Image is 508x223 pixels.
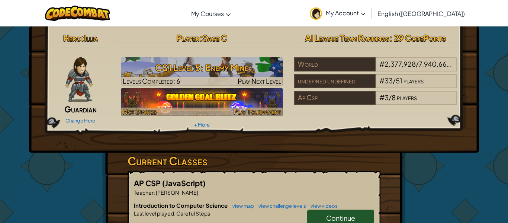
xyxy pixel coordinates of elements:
[238,77,281,85] span: Play Next Level
[176,210,210,217] span: Careful Steps
[294,64,457,73] a: World#2,377,928/7,940,669players
[403,76,424,85] span: players
[81,33,84,43] span: :
[305,33,389,43] span: AI League Team Rankings
[121,88,283,116] img: Golden Goal
[419,60,451,68] span: 7,940,669
[234,107,281,116] span: Play Tournament
[121,59,283,76] h3: CS1 Level 5: Enemy Mine
[385,76,393,85] span: 33
[306,1,369,25] a: My Account
[294,74,375,88] div: undefined undefined
[389,33,446,43] span: : 29 CodePoints
[416,60,419,68] span: /
[63,33,81,43] span: Hero
[294,81,457,90] a: undefined undefined#33/51players
[199,33,202,43] span: :
[397,93,417,102] span: players
[45,6,110,21] img: CodeCombat logo
[229,203,254,209] a: view map
[307,203,338,209] a: view videos
[374,3,469,23] a: English ([GEOGRAPHIC_DATA])
[177,33,199,43] span: Player
[121,57,283,86] a: Play Next Level
[134,210,174,217] span: Last level played
[155,189,198,196] span: [PERSON_NAME]
[393,76,396,85] span: /
[187,3,234,23] a: My Courses
[123,107,157,116] span: Not Started
[392,93,396,102] span: 8
[65,118,96,124] a: Change Hero
[326,9,366,17] span: My Account
[310,7,322,20] img: avatar
[134,178,162,188] span: AP CSP
[162,178,206,188] span: (JavaScript)
[385,93,389,102] span: 3
[385,60,416,68] span: 2,377,928
[128,153,380,169] h3: Current Classes
[121,88,283,116] a: Not StartedPlay Tournament
[294,98,457,106] a: Ap Csp#3/8players
[134,189,154,196] span: Teacher
[194,122,210,128] a: + More
[84,33,98,43] span: Illia
[191,10,224,17] span: My Courses
[174,210,176,217] span: :
[379,93,385,102] span: #
[134,202,229,209] span: Introduction to Computer Science
[121,57,283,86] img: CS1 Level 5: Enemy Mine
[294,57,375,71] div: World
[202,33,227,43] span: Sage C
[65,57,93,102] img: guardian-pose.png
[379,60,385,68] span: #
[255,203,306,209] a: view challenge levels
[154,189,155,196] span: :
[452,60,472,68] span: players
[377,10,465,17] span: English ([GEOGRAPHIC_DATA])
[389,93,392,102] span: /
[379,76,385,85] span: #
[396,76,402,85] span: 51
[326,214,355,222] span: Continue
[123,77,180,85] span: Levels Completed: 6
[294,91,375,105] div: Ap Csp
[64,104,97,114] span: Guardian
